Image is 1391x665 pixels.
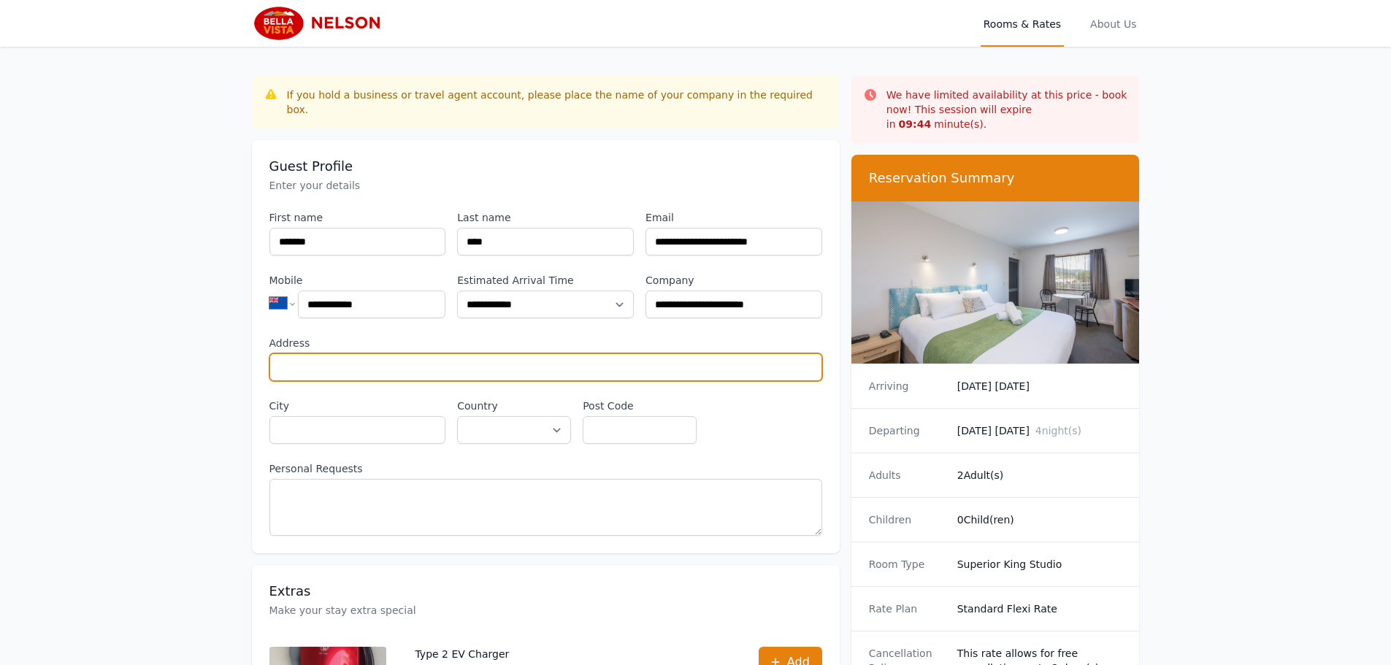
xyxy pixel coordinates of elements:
[957,601,1122,616] dd: Standard Flexi Rate
[957,557,1122,572] dd: Superior King Studio
[645,273,822,288] label: Company
[269,273,446,288] label: Mobile
[1035,425,1081,437] span: 4 night(s)
[869,557,946,572] dt: Room Type
[583,399,697,413] label: Post Code
[269,583,822,600] h3: Extras
[269,461,822,476] label: Personal Requests
[457,399,571,413] label: Country
[252,6,393,41] img: Bella Vista Motel Nelson
[645,210,822,225] label: Email
[287,88,828,117] div: If you hold a business or travel agent account, please place the name of your company in the requ...
[457,210,634,225] label: Last name
[269,336,822,350] label: Address
[269,178,822,193] p: Enter your details
[957,468,1122,483] dd: 2 Adult(s)
[957,423,1122,438] dd: [DATE] [DATE]
[269,603,822,618] p: Make your stay extra special
[957,512,1122,527] dd: 0 Child(ren)
[886,88,1128,131] p: We have limited availability at this price - book now! This session will expire in minute(s).
[899,118,932,130] strong: 09 : 44
[869,379,946,393] dt: Arriving
[269,399,446,413] label: City
[869,601,946,616] dt: Rate Plan
[869,512,946,527] dt: Children
[869,169,1122,187] h3: Reservation Summary
[869,423,946,438] dt: Departing
[457,273,634,288] label: Estimated Arrival Time
[851,201,1140,364] img: Superior King Studio
[269,158,822,175] h3: Guest Profile
[415,647,729,661] p: Type 2 EV Charger
[269,210,446,225] label: First name
[957,379,1122,393] dd: [DATE] [DATE]
[869,468,946,483] dt: Adults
